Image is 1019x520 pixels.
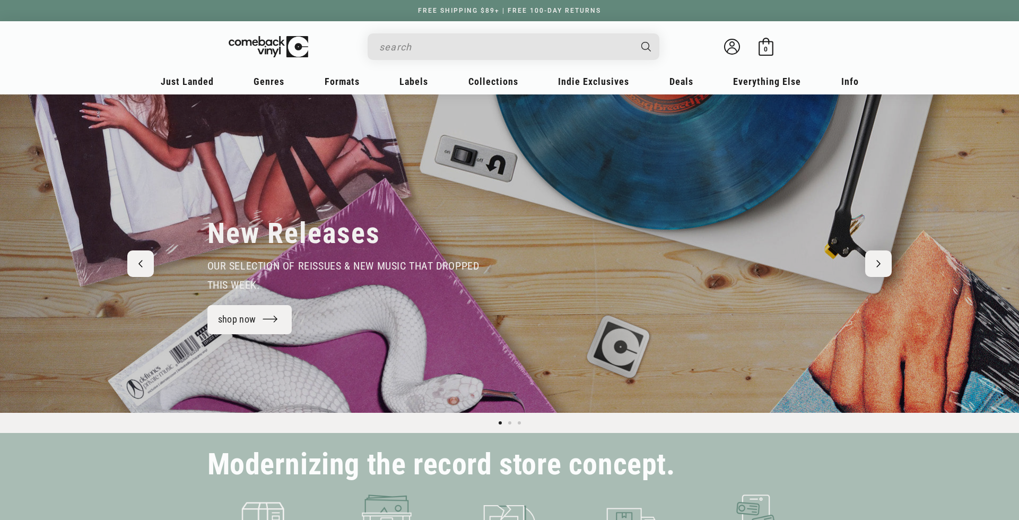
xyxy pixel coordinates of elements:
[207,452,675,477] h2: Modernizing the record store concept.
[207,216,380,251] h2: New Releases
[841,76,859,87] span: Info
[495,418,505,428] button: Load slide 1 of 3
[127,250,154,277] button: Previous slide
[207,305,292,334] a: shop now
[733,76,801,87] span: Everything Else
[207,259,480,291] span: our selection of reissues & new music that dropped this week.
[468,76,518,87] span: Collections
[764,45,768,53] span: 0
[325,76,360,87] span: Formats
[399,76,428,87] span: Labels
[515,418,524,428] button: Load slide 3 of 3
[254,76,284,87] span: Genres
[558,76,629,87] span: Indie Exclusives
[632,33,660,60] button: Search
[669,76,693,87] span: Deals
[368,33,659,60] div: Search
[865,250,892,277] button: Next slide
[161,76,214,87] span: Just Landed
[379,36,631,58] input: search
[407,7,612,14] a: FREE SHIPPING $89+ | FREE 100-DAY RETURNS
[505,418,515,428] button: Load slide 2 of 3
